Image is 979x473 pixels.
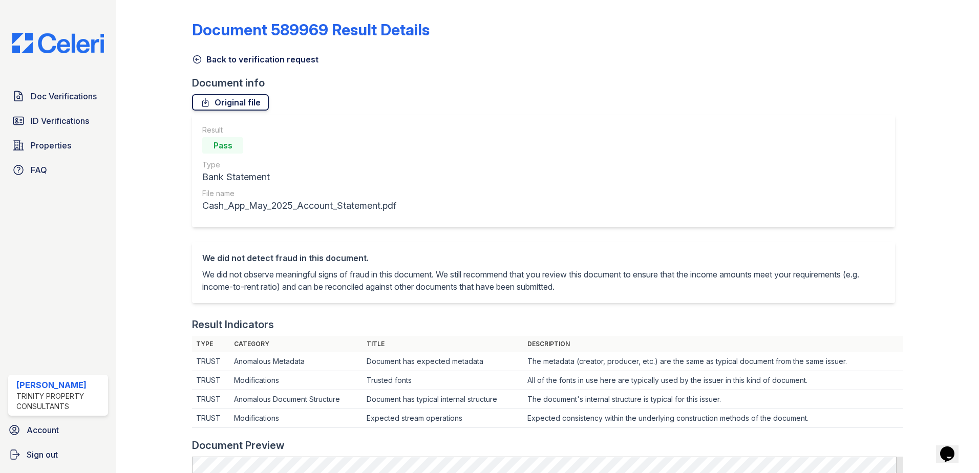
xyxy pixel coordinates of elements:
[192,438,285,453] div: Document Preview
[8,160,108,180] a: FAQ
[192,409,230,428] td: TRUST
[523,409,903,428] td: Expected consistency within the underlying construction methods of the document.
[230,390,363,409] td: Anomalous Document Structure
[8,86,108,106] a: Doc Verifications
[202,188,396,199] div: File name
[31,164,47,176] span: FAQ
[202,268,885,293] p: We did not observe meaningful signs of fraud in this document. We still recommend that you review...
[202,137,243,154] div: Pass
[523,371,903,390] td: All of the fonts in use here are typically used by the issuer in this kind of document.
[4,420,112,440] a: Account
[192,94,269,111] a: Original file
[16,391,104,412] div: Trinity Property Consultants
[31,115,89,127] span: ID Verifications
[27,448,58,461] span: Sign out
[8,111,108,131] a: ID Verifications
[936,432,969,463] iframe: chat widget
[16,379,104,391] div: [PERSON_NAME]
[31,90,97,102] span: Doc Verifications
[523,352,903,371] td: The metadata (creator, producer, etc.) are the same as typical document from the same issuer.
[523,390,903,409] td: The document's internal structure is typical for this issuer.
[363,409,523,428] td: Expected stream operations
[363,371,523,390] td: Trusted fonts
[202,125,396,135] div: Result
[363,336,523,352] th: Title
[230,336,363,352] th: Category
[27,424,59,436] span: Account
[192,20,430,39] a: Document 589969 Result Details
[4,444,112,465] a: Sign out
[523,336,903,352] th: Description
[192,352,230,371] td: TRUST
[363,390,523,409] td: Document has typical internal structure
[230,409,363,428] td: Modifications
[202,160,396,170] div: Type
[202,170,396,184] div: Bank Statement
[230,371,363,390] td: Modifications
[192,76,903,90] div: Document info
[31,139,71,152] span: Properties
[363,352,523,371] td: Document has expected metadata
[192,390,230,409] td: TRUST
[8,135,108,156] a: Properties
[192,317,274,332] div: Result Indicators
[4,33,112,53] img: CE_Logo_Blue-a8612792a0a2168367f1c8372b55b34899dd931a85d93a1a3d3e32e68fde9ad4.png
[192,371,230,390] td: TRUST
[192,53,318,66] a: Back to verification request
[192,336,230,352] th: Type
[202,199,396,213] div: Cash_App_May_2025_Account_Statement.pdf
[202,252,885,264] div: We did not detect fraud in this document.
[230,352,363,371] td: Anomalous Metadata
